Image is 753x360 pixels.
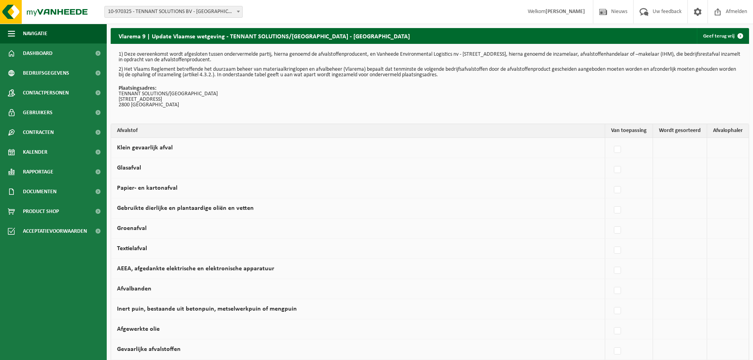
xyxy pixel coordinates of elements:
p: 2) Het Vlaams Reglement betreffende het duurzaam beheer van materiaalkringlopen en afvalbeheer (V... [119,67,741,78]
th: Van toepassing [605,124,653,138]
label: Glasafval [117,165,141,171]
strong: Plaatsingsadres: [119,85,157,91]
span: Dashboard [23,43,53,63]
span: Kalender [23,142,47,162]
label: Klein gevaarlijk afval [117,145,173,151]
label: Groenafval [117,225,147,232]
p: 1) Deze overeenkomst wordt afgesloten tussen ondervermelde partij, hierna genoemd de afvalstoffen... [119,52,741,63]
label: Inert puin, bestaande uit betonpuin, metselwerkpuin of mengpuin [117,306,297,312]
label: AEEA, afgedankte elektrische en elektronische apparatuur [117,266,274,272]
span: Product Shop [23,202,59,221]
span: Acceptatievoorwaarden [23,221,87,241]
span: Navigatie [23,24,47,43]
th: Afvalstof [111,124,605,138]
label: Gevaarlijke afvalstoffen [117,346,181,352]
span: 10-970325 - TENNANT SOLUTIONS BV - MECHELEN [105,6,242,17]
span: Contracten [23,123,54,142]
span: Documenten [23,182,57,202]
span: Contactpersonen [23,83,69,103]
th: Afvalophaler [707,124,749,138]
label: Textielafval [117,245,147,252]
label: Afvalbanden [117,286,151,292]
label: Afgewerkte olie [117,326,160,332]
th: Wordt gesorteerd [653,124,707,138]
h2: Vlarema 9 | Update Vlaamse wetgeving - TENNANT SOLUTIONS/[GEOGRAPHIC_DATA] - [GEOGRAPHIC_DATA] [111,28,418,43]
label: Papier- en kartonafval [117,185,177,191]
label: Gebruikte dierlijke en plantaardige oliën en vetten [117,205,254,211]
a: Geef terug vrij [697,28,748,44]
p: TENNANT SOLUTIONS/[GEOGRAPHIC_DATA] [STREET_ADDRESS] 2800 [GEOGRAPHIC_DATA] [119,86,741,108]
strong: [PERSON_NAME] [545,9,585,15]
span: Rapportage [23,162,53,182]
span: Gebruikers [23,103,53,123]
span: 10-970325 - TENNANT SOLUTIONS BV - MECHELEN [104,6,243,18]
span: Bedrijfsgegevens [23,63,69,83]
